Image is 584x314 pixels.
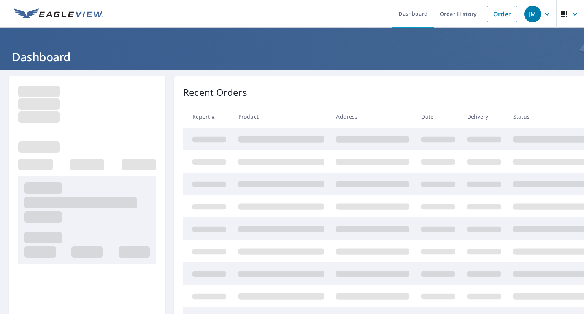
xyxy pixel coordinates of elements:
[183,105,232,128] th: Report #
[461,105,507,128] th: Delivery
[14,8,103,20] img: EV Logo
[183,86,247,99] p: Recent Orders
[232,105,330,128] th: Product
[415,105,461,128] th: Date
[524,6,541,22] div: JM
[330,105,415,128] th: Address
[487,6,517,22] a: Order
[9,49,575,65] h1: Dashboard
